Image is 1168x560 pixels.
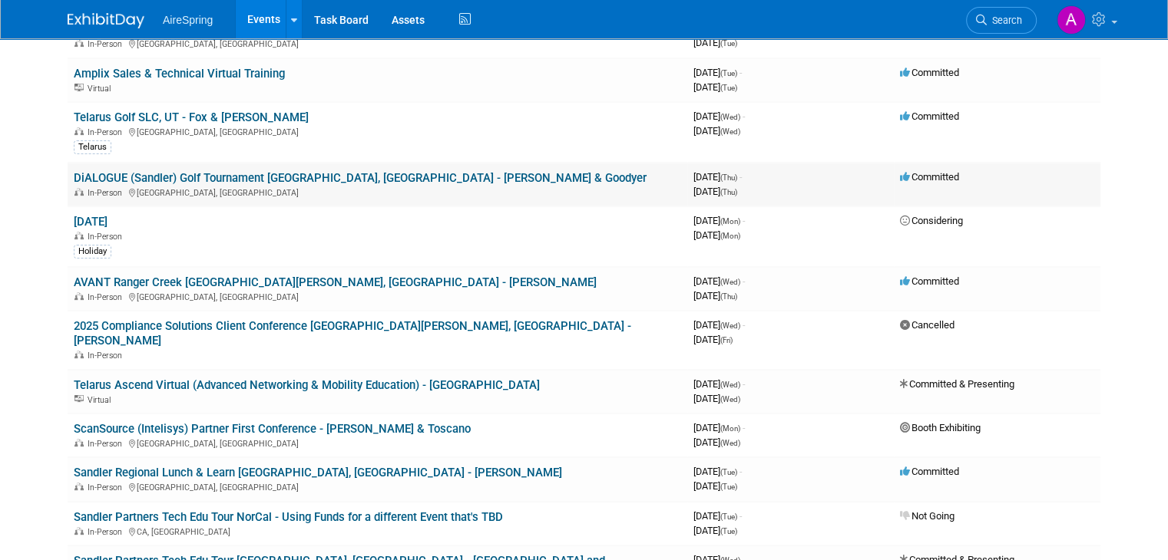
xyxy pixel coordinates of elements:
[88,483,127,492] span: In-Person
[74,140,111,154] div: Telarus
[720,292,737,301] span: (Thu)
[74,125,681,137] div: [GEOGRAPHIC_DATA], [GEOGRAPHIC_DATA]
[900,110,959,122] span: Committed
[88,127,127,137] span: In-Person
[693,319,745,331] span: [DATE]
[900,510,955,522] span: Not Going
[720,395,740,404] span: (Wed)
[966,7,1037,34] a: Search
[900,171,959,183] span: Committed
[693,229,740,241] span: [DATE]
[88,188,127,198] span: In-Person
[74,395,84,403] img: Virtual Event
[163,14,213,26] span: AireSpring
[74,186,681,198] div: [GEOGRAPHIC_DATA], [GEOGRAPHIC_DATA]
[900,67,959,78] span: Committed
[74,439,84,446] img: In-Person Event
[74,483,84,490] img: In-Person Event
[693,125,740,137] span: [DATE]
[693,422,745,433] span: [DATE]
[693,186,737,197] span: [DATE]
[74,232,84,239] img: In-Person Event
[900,378,1014,390] span: Committed & Presenting
[88,527,127,537] span: In-Person
[74,275,597,289] a: AVANT Ranger Creek [GEOGRAPHIC_DATA][PERSON_NAME], [GEOGRAPHIC_DATA] - [PERSON_NAME]
[693,334,733,345] span: [DATE]
[720,84,737,92] span: (Tue)
[74,466,562,479] a: Sandler Regional Lunch & Learn [GEOGRAPHIC_DATA], [GEOGRAPHIC_DATA] - [PERSON_NAME]
[74,188,84,196] img: In-Person Event
[1057,5,1086,35] img: Angie Handal
[693,67,742,78] span: [DATE]
[74,290,681,302] div: [GEOGRAPHIC_DATA], [GEOGRAPHIC_DATA]
[720,217,740,226] span: (Mon)
[720,483,737,491] span: (Tue)
[900,215,963,226] span: Considering
[693,510,742,522] span: [DATE]
[68,13,144,28] img: ExhibitDay
[74,171,647,185] a: DiALOGUE (Sandler) Golf Tournament [GEOGRAPHIC_DATA], [GEOGRAPHIC_DATA] - [PERSON_NAME] & Goodyer
[74,525,681,537] div: CA, [GEOGRAPHIC_DATA]
[74,127,84,135] img: In-Person Event
[88,395,115,405] span: Virtual
[693,215,745,226] span: [DATE]
[740,510,742,522] span: -
[693,290,737,301] span: [DATE]
[720,439,740,447] span: (Wed)
[720,173,737,182] span: (Thu)
[693,393,740,404] span: [DATE]
[693,110,745,122] span: [DATE]
[88,39,127,49] span: In-Person
[900,319,955,331] span: Cancelled
[720,188,737,196] span: (Thu)
[743,378,745,390] span: -
[74,436,681,449] div: [GEOGRAPHIC_DATA], [GEOGRAPHIC_DATA]
[720,424,740,433] span: (Mon)
[88,351,127,361] span: In-Person
[74,351,84,358] img: In-Person Event
[88,84,115,94] span: Virtual
[693,436,740,448] span: [DATE]
[74,422,471,436] a: ScanSource (Intelisys) Partner First Conference - [PERSON_NAME] & Toscano
[720,39,737,48] span: (Tue)
[720,512,737,521] span: (Tue)
[74,67,285,81] a: Amplix Sales & Technical Virtual Training
[720,113,740,121] span: (Wed)
[74,110,309,124] a: Telarus Golf SLC, UT - Fox & [PERSON_NAME]
[900,275,959,287] span: Committed
[74,39,84,47] img: In-Person Event
[693,480,737,492] span: [DATE]
[693,378,745,390] span: [DATE]
[720,278,740,286] span: (Wed)
[900,466,959,477] span: Committed
[720,232,740,240] span: (Mon)
[743,275,745,287] span: -
[740,171,742,183] span: -
[88,439,127,449] span: In-Person
[74,292,84,300] img: In-Person Event
[74,510,503,524] a: Sandler Partners Tech Edu Tour NorCal - Using Funds for a different Event that's TBD
[693,171,742,183] span: [DATE]
[74,527,84,535] img: In-Person Event
[720,321,740,330] span: (Wed)
[740,466,742,477] span: -
[693,81,737,93] span: [DATE]
[743,319,745,331] span: -
[74,84,84,91] img: Virtual Event
[743,110,745,122] span: -
[74,37,681,49] div: [GEOGRAPHIC_DATA], [GEOGRAPHIC_DATA]
[88,292,127,302] span: In-Person
[720,380,740,389] span: (Wed)
[74,378,540,392] a: Telarus Ascend Virtual (Advanced Networking & Mobility Education) - [GEOGRAPHIC_DATA]
[720,527,737,535] span: (Tue)
[720,468,737,476] span: (Tue)
[740,67,742,78] span: -
[74,319,631,348] a: 2025 Compliance Solutions Client Conference [GEOGRAPHIC_DATA][PERSON_NAME], [GEOGRAPHIC_DATA] - [...
[900,422,981,433] span: Booth Exhibiting
[693,466,742,477] span: [DATE]
[720,336,733,344] span: (Fri)
[720,127,740,136] span: (Wed)
[693,37,737,48] span: [DATE]
[74,245,111,259] div: Holiday
[743,422,745,433] span: -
